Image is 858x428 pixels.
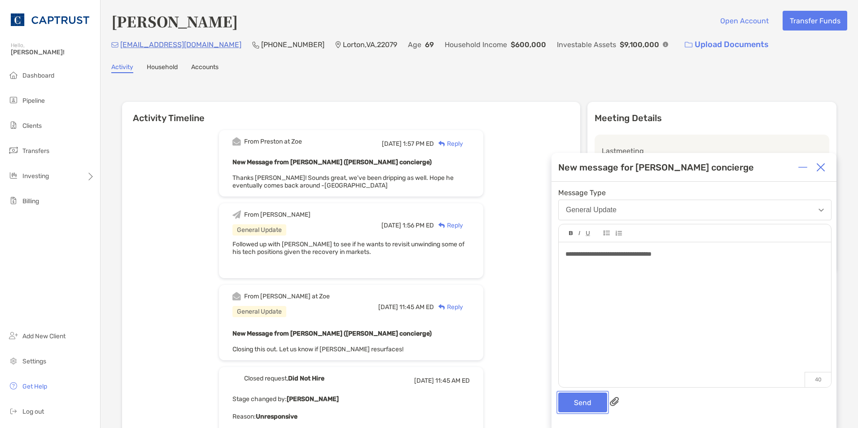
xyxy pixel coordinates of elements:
a: Upload Documents [679,35,775,54]
img: logout icon [8,406,19,416]
span: Dashboard [22,72,54,79]
div: General Update [232,306,286,317]
div: From [PERSON_NAME] [244,211,311,218]
img: Editor control icon [578,231,580,236]
img: Editor control icon [569,231,573,236]
div: From [PERSON_NAME] at Zoe [244,293,330,300]
img: Reply icon [438,141,445,147]
div: New message for [PERSON_NAME] concierge [558,162,754,173]
img: paperclip attachments [610,397,619,406]
img: button icon [685,42,692,48]
p: Meeting Details [595,113,829,124]
img: Close [816,163,825,172]
button: Send [558,393,607,412]
b: [PERSON_NAME] [287,395,339,403]
img: Open dropdown arrow [819,209,824,212]
a: Household [147,63,178,73]
div: General Update [232,224,286,236]
span: Pipeline [22,97,45,105]
h6: Activity Timeline [122,102,580,123]
span: Closing this out. Let us know if [PERSON_NAME] resurfaces! [232,345,403,353]
h4: [PERSON_NAME] [111,11,238,31]
div: Closed request, [244,375,324,382]
span: [DATE] [381,222,401,229]
img: Event icon [232,374,241,383]
p: Last meeting [602,145,822,157]
img: Expand or collapse [798,163,807,172]
span: Get Help [22,383,47,390]
img: investing icon [8,170,19,181]
button: Transfer Funds [783,11,847,31]
img: Email Icon [111,42,118,48]
img: Reply icon [438,304,445,310]
span: Billing [22,197,39,205]
img: settings icon [8,355,19,366]
p: 40 [805,372,831,387]
div: Reply [434,302,463,312]
p: [PHONE_NUMBER] [261,39,324,50]
img: Editor control icon [615,231,622,236]
span: Log out [22,408,44,415]
img: Phone Icon [252,41,259,48]
img: add_new_client icon [8,330,19,341]
span: [DATE] [414,377,434,384]
b: Did Not Hire [288,375,324,382]
button: General Update [558,200,832,220]
span: 11:45 AM ED [435,377,470,384]
div: Reply [434,139,463,148]
span: Message Type [558,188,832,197]
p: Lorton , VA , 22079 [343,39,397,50]
a: Activity [111,63,133,73]
div: General Update [566,206,617,214]
a: Accounts [191,63,219,73]
p: Age [408,39,421,50]
p: 69 [425,39,434,50]
img: get-help icon [8,380,19,391]
span: Followed up with [PERSON_NAME] to see if he wants to revisit unwinding some of his tech positions... [232,240,464,256]
p: Investable Assets [557,39,616,50]
img: Editor control icon [604,231,610,236]
div: Reply [434,221,463,230]
span: Thanks [PERSON_NAME]! Sounds great, we've been dripping as well. Hope he eventually comes back ar... [232,174,454,189]
img: Reply icon [438,223,445,228]
b: Unresponsive [256,413,298,420]
span: Clients [22,122,42,130]
img: Info Icon [663,42,668,47]
span: Settings [22,358,46,365]
img: Event icon [232,210,241,219]
p: Stage changed by: [232,393,470,405]
p: Reason: [232,411,470,422]
img: pipeline icon [8,95,19,105]
img: CAPTRUST Logo [11,4,89,36]
span: Transfers [22,147,49,155]
button: Open Account [713,11,775,31]
b: New Message from [PERSON_NAME] ([PERSON_NAME] concierge) [232,158,432,166]
img: Event icon [232,137,241,146]
span: [PERSON_NAME]! [11,48,95,56]
img: billing icon [8,195,19,206]
b: New Message from [PERSON_NAME] ([PERSON_NAME] concierge) [232,330,432,337]
span: Add New Client [22,332,66,340]
span: 1:57 PM ED [403,140,434,148]
span: Investing [22,172,49,180]
span: [DATE] [382,140,402,148]
p: Household Income [445,39,507,50]
img: Event icon [232,292,241,301]
img: dashboard icon [8,70,19,80]
span: 1:56 PM ED [403,222,434,229]
img: Location Icon [335,41,341,48]
span: [DATE] [378,303,398,311]
p: $9,100,000 [620,39,659,50]
div: From Preston at Zoe [244,138,302,145]
img: clients icon [8,120,19,131]
p: $600,000 [511,39,546,50]
img: Editor control icon [586,231,590,236]
img: transfers icon [8,145,19,156]
span: 11:45 AM ED [399,303,434,311]
p: [EMAIL_ADDRESS][DOMAIN_NAME] [120,39,241,50]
